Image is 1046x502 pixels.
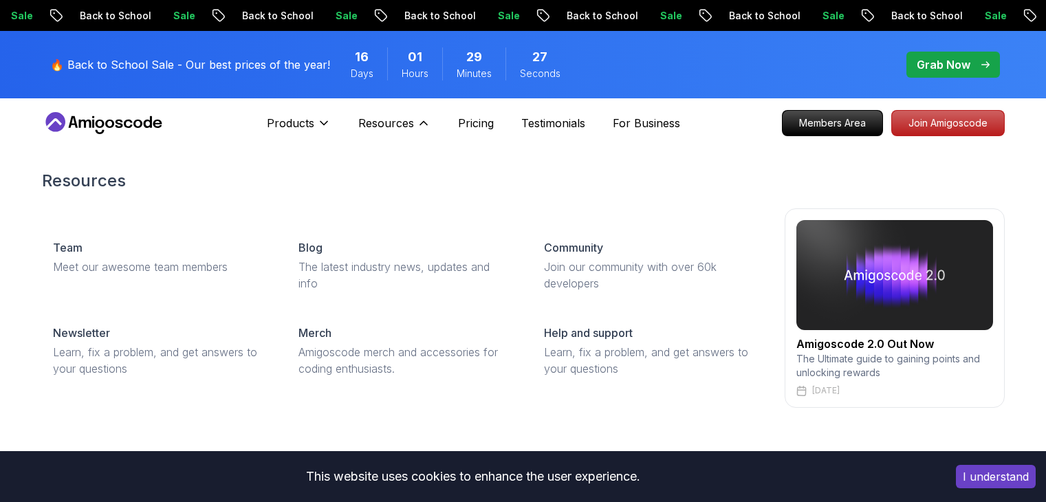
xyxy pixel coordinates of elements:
[532,47,547,67] span: 27 Seconds
[267,115,314,131] p: Products
[267,115,331,142] button: Products
[298,259,511,292] p: The latest industry news, updates and info
[521,115,585,131] a: Testimonials
[287,228,522,303] a: BlogThe latest industry news, updates and info
[66,9,160,23] p: Back to School
[298,239,323,256] p: Blog
[553,9,646,23] p: Back to School
[809,9,853,23] p: Sale
[956,465,1036,488] button: Accept cookies
[917,56,970,73] p: Grab Now
[408,47,422,67] span: 1 Hours
[878,9,971,23] p: Back to School
[160,9,204,23] p: Sale
[10,461,935,492] div: This website uses cookies to enhance the user experience.
[42,170,1005,192] h2: Resources
[42,228,276,286] a: TeamMeet our awesome team members
[785,208,1005,408] a: amigoscode 2.0Amigoscode 2.0 Out NowThe Ultimate guide to gaining points and unlocking rewards[DATE]
[812,385,840,396] p: [DATE]
[322,9,366,23] p: Sale
[298,325,331,341] p: Merch
[783,111,882,135] p: Members Area
[796,352,993,380] p: The Ultimate guide to gaining points and unlocking rewards
[484,9,528,23] p: Sale
[533,228,767,303] a: CommunityJoin our community with over 60k developers
[466,47,482,67] span: 29 Minutes
[796,220,993,330] img: amigoscode 2.0
[53,344,265,377] p: Learn, fix a problem, and get answers to your questions
[715,9,809,23] p: Back to School
[351,67,373,80] span: Days
[971,9,1015,23] p: Sale
[391,9,484,23] p: Back to School
[42,314,276,388] a: NewsletterLearn, fix a problem, and get answers to your questions
[782,110,883,136] a: Members Area
[544,325,633,341] p: Help and support
[298,344,511,377] p: Amigoscode merch and accessories for coding enthusiasts.
[544,239,603,256] p: Community
[646,9,690,23] p: Sale
[544,344,756,377] p: Learn, fix a problem, and get answers to your questions
[458,115,494,131] a: Pricing
[53,239,83,256] p: Team
[228,9,322,23] p: Back to School
[358,115,431,142] button: Resources
[53,325,110,341] p: Newsletter
[892,111,1004,135] p: Join Amigoscode
[402,67,428,80] span: Hours
[613,115,680,131] a: For Business
[533,314,767,388] a: Help and supportLearn, fix a problem, and get answers to your questions
[53,259,265,275] p: Meet our awesome team members
[287,314,522,388] a: MerchAmigoscode merch and accessories for coding enthusiasts.
[355,47,369,67] span: 16 Days
[50,56,330,73] p: 🔥 Back to School Sale - Our best prices of the year!
[544,259,756,292] p: Join our community with over 60k developers
[891,110,1005,136] a: Join Amigoscode
[457,67,492,80] span: Minutes
[796,336,993,352] h2: Amigoscode 2.0 Out Now
[358,115,414,131] p: Resources
[520,67,560,80] span: Seconds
